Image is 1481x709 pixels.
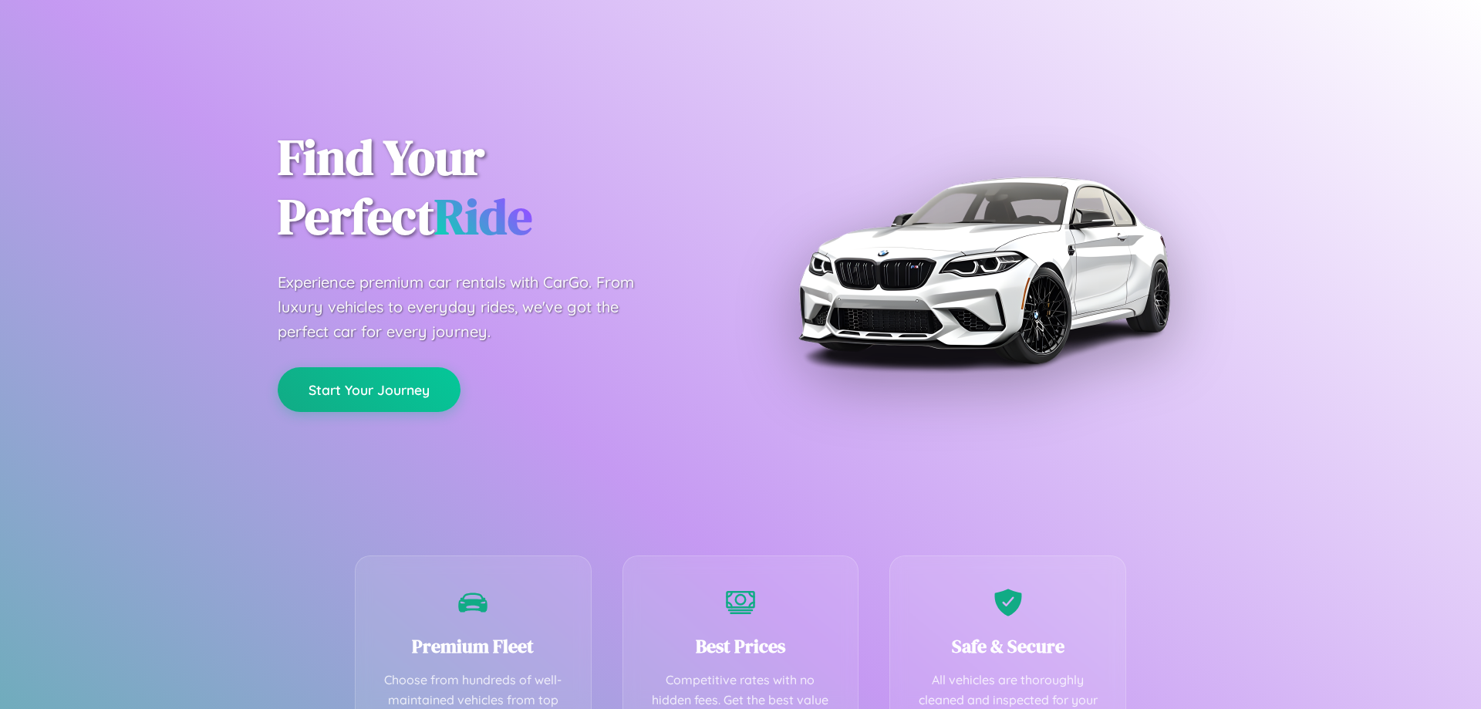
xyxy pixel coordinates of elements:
[278,270,663,344] p: Experience premium car rentals with CarGo. From luxury vehicles to everyday rides, we've got the ...
[434,183,532,250] span: Ride
[278,128,717,247] h1: Find Your Perfect
[646,633,835,659] h3: Best Prices
[379,633,568,659] h3: Premium Fleet
[913,633,1102,659] h3: Safe & Secure
[791,77,1176,463] img: Premium BMW car rental vehicle
[278,367,460,412] button: Start Your Journey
